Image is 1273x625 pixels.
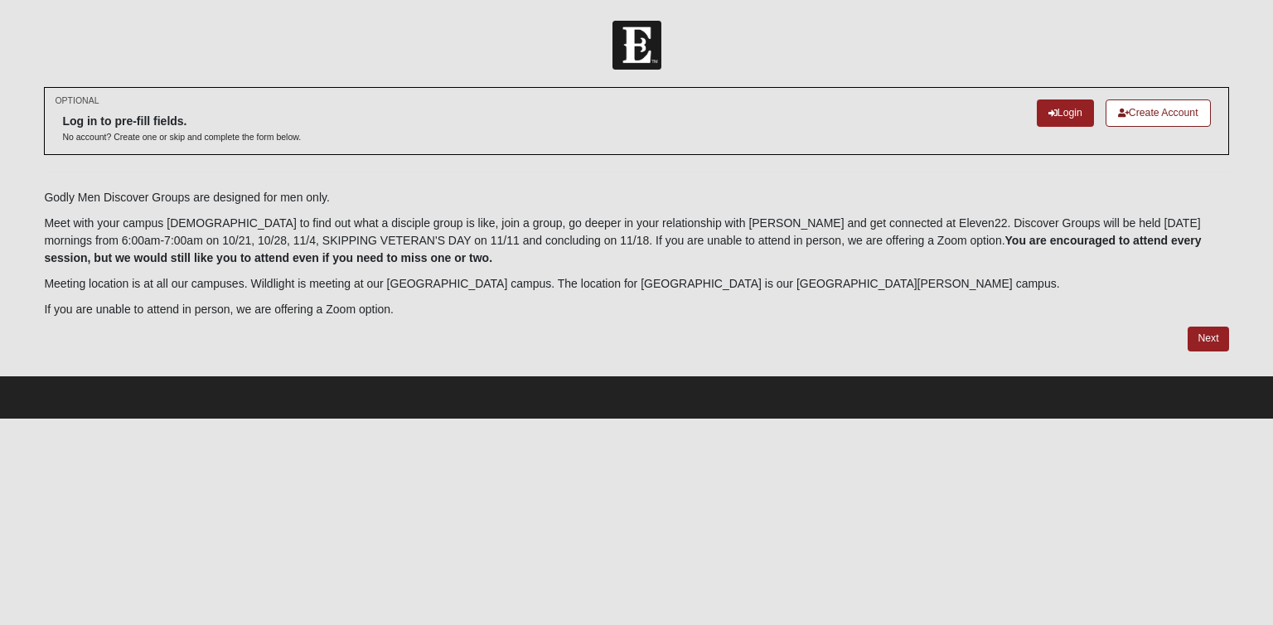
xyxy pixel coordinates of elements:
[44,234,1201,264] b: You are encouraged to attend every session, but we would still like you to attend even if you nee...
[62,131,301,143] p: No account? Create one or skip and complete the form below.
[62,114,301,128] h6: Log in to pre-fill fields.
[1188,327,1228,351] a: Next
[1037,99,1094,127] a: Login
[1106,99,1211,127] a: Create Account
[44,301,1228,318] p: If you are unable to attend in person, we are offering a Zoom option.
[44,275,1228,293] p: Meeting location is at all our campuses. Wildlight is meeting at our [GEOGRAPHIC_DATA] campus. Th...
[44,189,1228,206] p: Godly Men Discover Groups are designed for men only.
[612,21,661,70] img: Church of Eleven22 Logo
[44,215,1228,267] p: Meet with your campus [DEMOGRAPHIC_DATA] to find out what a disciple group is like, join a group,...
[55,94,99,107] small: OPTIONAL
